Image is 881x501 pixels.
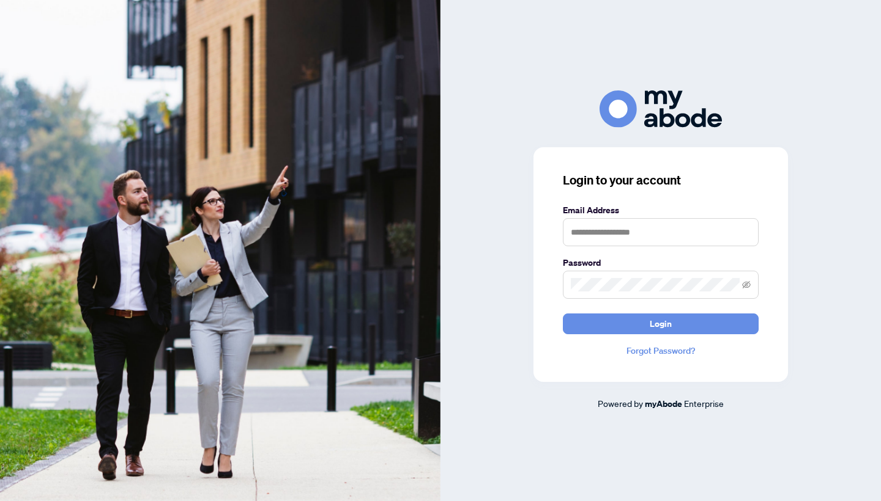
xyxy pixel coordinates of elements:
img: ma-logo [600,90,722,128]
span: Powered by [598,398,643,409]
span: Login [650,314,672,334]
label: Email Address [563,203,759,217]
a: myAbode [645,397,682,411]
h3: Login to your account [563,172,759,189]
label: Password [563,256,759,269]
span: eye-invisible [742,280,751,289]
button: Login [563,313,759,334]
span: Enterprise [684,398,724,409]
a: Forgot Password? [563,344,759,357]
